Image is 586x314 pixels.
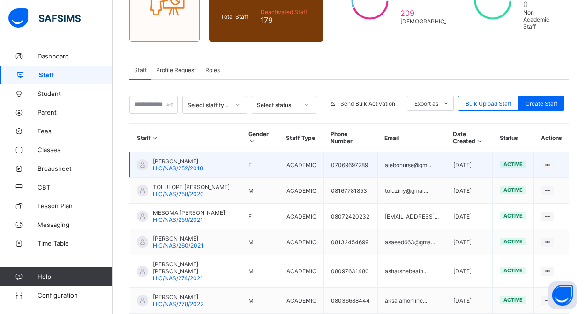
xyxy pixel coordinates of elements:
th: Status [493,124,534,152]
span: active [503,267,523,274]
th: Staff [130,124,241,152]
span: active [503,238,523,245]
span: Dashboard [38,52,113,60]
span: Deactivated Staff [261,8,311,15]
td: [DATE] [446,229,493,255]
th: Phone Number [323,124,377,152]
span: HIC/NAS/259/2021 [153,216,203,223]
span: active [503,161,523,168]
span: 209 [400,8,463,18]
td: [DATE] [446,255,493,288]
span: Bulk Upload Staff [466,100,511,107]
span: Non Academic Staff [523,9,557,30]
span: [PERSON_NAME] [153,293,203,300]
span: active [503,187,523,193]
td: ACADEMIC [279,255,323,288]
span: [PERSON_NAME] [PERSON_NAME] [153,261,234,275]
span: Help [38,273,112,280]
div: Total Staff [218,11,258,22]
td: 08072420232 [323,204,377,229]
td: ashatshebealh... [377,255,446,288]
span: HIC/NAS/274/2021 [153,275,203,282]
span: Profile Request [156,66,196,73]
td: ACADEMIC [279,288,323,314]
span: [PERSON_NAME] [153,158,203,165]
span: Student [38,90,113,97]
td: M [241,255,279,288]
span: Fees [38,127,113,135]
span: Create Staff [526,100,557,107]
td: ACADEMIC [279,178,323,204]
td: 08167781853 [323,178,377,204]
th: Date Created [446,124,493,152]
td: [DATE] [446,152,493,178]
span: HIC/NAS/258/2020 [153,190,204,197]
span: HIC/NAS/260/2021 [153,242,203,249]
button: Open asap [548,281,577,309]
span: Broadsheet [38,165,113,172]
td: 08132454699 [323,229,377,255]
div: Select status [257,102,299,109]
td: ACADEMIC [279,229,323,255]
td: 08036688444 [323,288,377,314]
span: active [503,297,523,303]
div: Select staff type [188,102,229,109]
span: active [503,212,523,219]
span: TOLULOPE [PERSON_NAME] [153,183,230,190]
th: Actions [534,124,569,152]
td: 07069697289 [323,152,377,178]
td: ACADEMIC [279,152,323,178]
span: MESOMA [PERSON_NAME] [153,209,225,216]
i: Sort in Ascending Order [248,138,256,145]
span: Staff [39,71,113,79]
th: Gender [241,124,279,152]
td: [DATE] [446,288,493,314]
i: Sort in Ascending Order [151,134,159,141]
td: [EMAIL_ADDRESS]... [377,204,446,229]
td: M [241,229,279,255]
span: Roles [205,66,220,73]
td: toluziny@gmai... [377,178,446,204]
span: Time Table [38,240,113,247]
span: Classes [38,146,113,153]
img: safsims [8,8,81,28]
span: 179 [261,15,311,25]
i: Sort in Ascending Order [475,138,483,145]
td: F [241,152,279,178]
span: Configuration [38,292,112,299]
td: ajebonurse@gm... [377,152,446,178]
th: Email [377,124,446,152]
span: Send Bulk Activation [340,100,395,107]
span: Lesson Plan [38,202,113,210]
span: Parent [38,109,113,116]
span: [PERSON_NAME] [153,235,203,242]
span: CBT [38,183,113,191]
span: Export as [414,100,438,107]
span: HIC/NAS/278/2022 [153,300,203,307]
td: 08097631480 [323,255,377,288]
td: [DATE] [446,204,493,229]
td: asaeed663@gma... [377,229,446,255]
td: aksalamonline... [377,288,446,314]
td: [DATE] [446,178,493,204]
td: ACADEMIC [279,204,323,229]
span: Staff [134,66,147,73]
span: Messaging [38,221,113,228]
td: F [241,204,279,229]
span: HIC/NAS/252/2018 [153,165,203,172]
th: Staff Type [279,124,323,152]
td: M [241,178,279,204]
span: [DEMOGRAPHIC_DATA] [400,18,463,25]
td: M [241,288,279,314]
